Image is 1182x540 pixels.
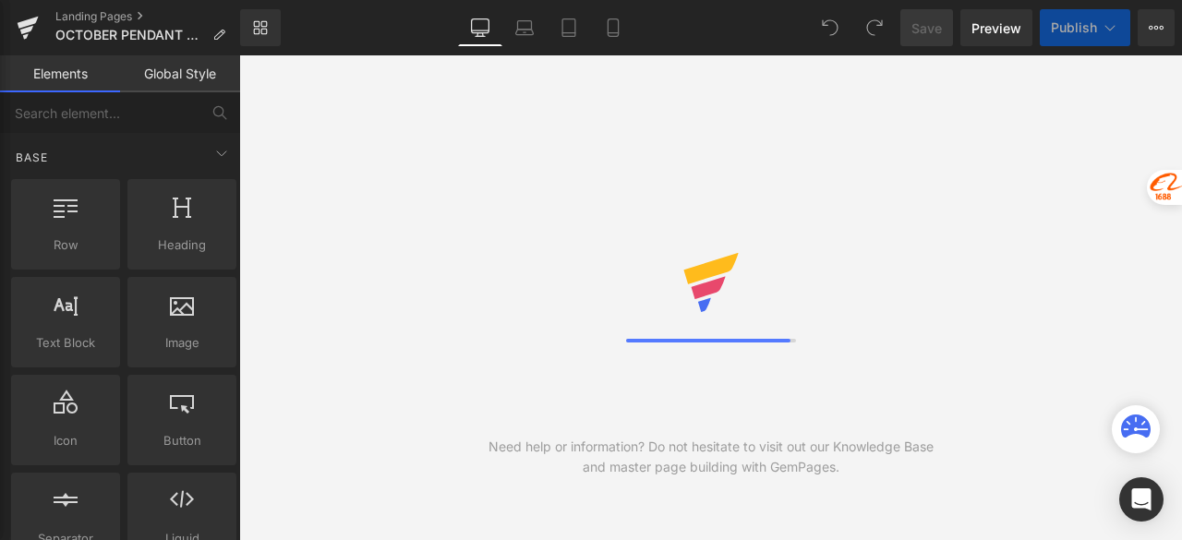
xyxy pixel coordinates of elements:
[812,9,849,46] button: Undo
[1051,20,1097,35] span: Publish
[1138,9,1175,46] button: More
[591,9,635,46] a: Mobile
[1040,9,1130,46] button: Publish
[133,431,231,450] span: Button
[133,333,231,353] span: Image
[120,55,240,92] a: Global Style
[475,437,947,477] div: Need help or information? Do not hesitate to visit out our Knowledge Base and master page buildin...
[960,9,1032,46] a: Preview
[240,9,281,46] a: New Library
[502,9,547,46] a: Laptop
[17,431,115,450] span: Icon
[856,9,893,46] button: Redo
[911,18,942,38] span: Save
[458,9,502,46] a: Desktop
[14,149,50,166] span: Base
[547,9,591,46] a: Tablet
[55,9,240,24] a: Landing Pages
[1119,477,1164,522] div: Open Intercom Messenger
[133,235,231,255] span: Heading
[17,235,115,255] span: Row
[971,18,1021,38] span: Preview
[55,28,205,42] span: OCTOBER PENDANT NECKLACE
[17,333,115,353] span: Text Block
